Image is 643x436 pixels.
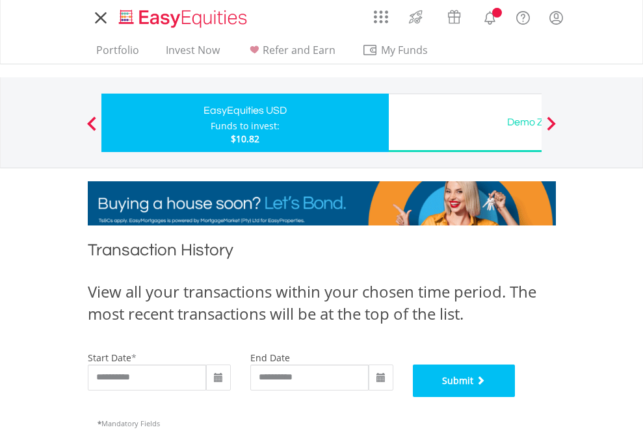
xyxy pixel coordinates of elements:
h1: Transaction History [88,238,556,268]
a: Refer and Earn [241,44,341,64]
a: AppsGrid [365,3,397,24]
img: EasyEquities_Logo.png [116,8,252,29]
a: FAQ's and Support [506,3,540,29]
button: Next [538,123,564,136]
a: Notifications [473,3,506,29]
button: Submit [413,365,516,397]
div: View all your transactions within your chosen time period. The most recent transactions will be a... [88,281,556,326]
a: Portfolio [91,44,144,64]
img: grid-menu-icon.svg [374,10,388,24]
img: EasyMortage Promotion Banner [88,181,556,225]
a: My Profile [540,3,573,32]
img: vouchers-v2.svg [443,6,465,27]
div: Funds to invest: [211,120,280,133]
label: start date [88,352,131,364]
button: Previous [79,123,105,136]
div: EasyEquities USD [109,101,381,120]
label: end date [250,352,290,364]
span: Mandatory Fields [98,418,160,428]
img: thrive-v2.svg [405,6,426,27]
span: My Funds [362,42,447,58]
span: Refer and Earn [263,43,335,57]
a: Home page [114,3,252,29]
a: Vouchers [435,3,473,27]
span: $10.82 [231,133,259,145]
a: Invest Now [161,44,225,64]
